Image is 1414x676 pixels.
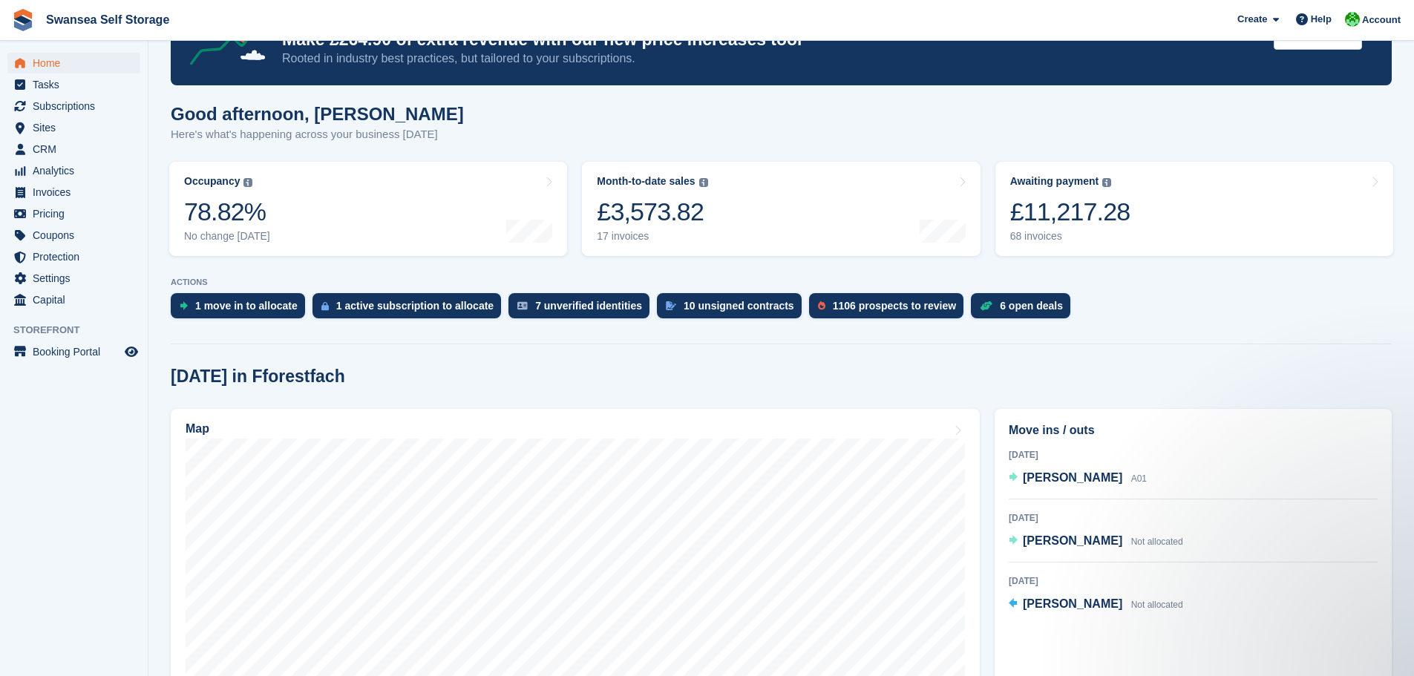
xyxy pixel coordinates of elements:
[171,104,464,124] h1: Good afternoon, [PERSON_NAME]
[1009,511,1378,525] div: [DATE]
[1102,178,1111,187] img: icon-info-grey-7440780725fd019a000dd9b08b2336e03edf1995a4989e88bcd33f0948082b44.svg
[699,178,708,187] img: icon-info-grey-7440780725fd019a000dd9b08b2336e03edf1995a4989e88bcd33f0948082b44.svg
[312,293,508,326] a: 1 active subscription to allocate
[1010,230,1130,243] div: 68 invoices
[186,422,209,436] h2: Map
[1009,595,1183,614] a: [PERSON_NAME] Not allocated
[1009,532,1183,551] a: [PERSON_NAME] Not allocated
[33,341,122,362] span: Booking Portal
[971,293,1078,326] a: 6 open deals
[7,341,140,362] a: menu
[336,300,494,312] div: 1 active subscription to allocate
[597,230,707,243] div: 17 invoices
[171,278,1392,287] p: ACTIONS
[171,293,312,326] a: 1 move in to allocate
[1237,12,1267,27] span: Create
[535,300,642,312] div: 7 unverified identities
[180,301,188,310] img: move_ins_to_allocate_icon-fdf77a2bb77ea45bf5b3d319d69a93e2d87916cf1d5bf7949dd705db3b84f3ca.svg
[12,9,34,31] img: stora-icon-8386f47178a22dfd0bd8f6a31ec36ba5ce8667c1dd55bd0f319d3a0aa187defe.svg
[33,225,122,246] span: Coupons
[1010,197,1130,227] div: £11,217.28
[1000,300,1063,312] div: 6 open deals
[1023,471,1122,484] span: [PERSON_NAME]
[171,367,345,387] h2: [DATE] in Fforestfach
[1131,536,1183,547] span: Not allocated
[995,162,1393,256] a: Awaiting payment £11,217.28 68 invoices
[597,197,707,227] div: £3,573.82
[7,53,140,73] a: menu
[508,293,657,326] a: 7 unverified identities
[684,300,794,312] div: 10 unsigned contracts
[1345,12,1360,27] img: Andrew Robbins
[321,301,329,311] img: active_subscription_to_allocate_icon-d502201f5373d7db506a760aba3b589e785aa758c864c3986d89f69b8ff3...
[7,117,140,138] a: menu
[517,301,528,310] img: verify_identity-adf6edd0f0f0b5bbfe63781bf79b02c33cf7c696d77639b501bdc392416b5a36.svg
[195,300,298,312] div: 1 move in to allocate
[1311,12,1332,27] span: Help
[1010,175,1099,188] div: Awaiting payment
[818,301,825,310] img: prospect-51fa495bee0391a8d652442698ab0144808aea92771e9ea1ae160a38d050c398.svg
[7,268,140,289] a: menu
[282,50,1262,67] p: Rooted in industry best practices, but tailored to your subscriptions.
[7,139,140,160] a: menu
[40,7,175,32] a: Swansea Self Storage
[1362,13,1401,27] span: Account
[122,343,140,361] a: Preview store
[1131,473,1147,484] span: A01
[33,96,122,117] span: Subscriptions
[597,175,695,188] div: Month-to-date sales
[169,162,567,256] a: Occupancy 78.82% No change [DATE]
[582,162,980,256] a: Month-to-date sales £3,573.82 17 invoices
[657,293,809,326] a: 10 unsigned contracts
[7,246,140,267] a: menu
[33,53,122,73] span: Home
[33,160,122,181] span: Analytics
[7,225,140,246] a: menu
[184,230,270,243] div: No change [DATE]
[833,300,957,312] div: 1106 prospects to review
[33,117,122,138] span: Sites
[7,203,140,224] a: menu
[1009,469,1147,488] a: [PERSON_NAME] A01
[1009,574,1378,588] div: [DATE]
[33,246,122,267] span: Protection
[171,126,464,143] p: Here's what's happening across your business [DATE]
[980,301,992,311] img: deal-1b604bf984904fb50ccaf53a9ad4b4a5d6e5aea283cecdc64d6e3604feb123c2.svg
[184,175,240,188] div: Occupancy
[33,74,122,95] span: Tasks
[33,203,122,224] span: Pricing
[243,178,252,187] img: icon-info-grey-7440780725fd019a000dd9b08b2336e03edf1995a4989e88bcd33f0948082b44.svg
[1023,534,1122,547] span: [PERSON_NAME]
[7,160,140,181] a: menu
[7,289,140,310] a: menu
[7,96,140,117] a: menu
[13,323,148,338] span: Storefront
[33,289,122,310] span: Capital
[1009,448,1378,462] div: [DATE]
[1009,421,1378,439] h2: Move ins / outs
[7,74,140,95] a: menu
[1131,600,1183,610] span: Not allocated
[33,139,122,160] span: CRM
[809,293,972,326] a: 1106 prospects to review
[7,182,140,203] a: menu
[1023,597,1122,610] span: [PERSON_NAME]
[666,301,676,310] img: contract_signature_icon-13c848040528278c33f63329250d36e43548de30e8caae1d1a13099fd9432cc5.svg
[33,182,122,203] span: Invoices
[33,268,122,289] span: Settings
[184,197,270,227] div: 78.82%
